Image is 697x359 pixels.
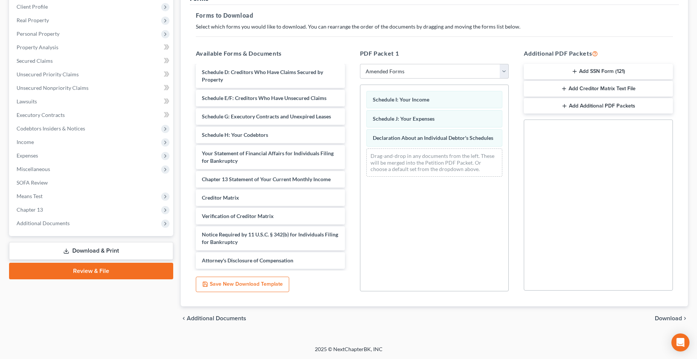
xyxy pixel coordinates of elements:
span: Miscellaneous [17,166,50,172]
span: Notice Required by 11 U.S.C. § 342(b) for Individuals Filing for Bankruptcy [202,231,338,245]
i: chevron_left [181,315,187,321]
i: chevron_right [682,315,688,321]
button: Download chevron_right [655,315,688,321]
button: Add Additional PDF Packets [524,98,673,114]
span: Lawsuits [17,98,37,105]
a: Review & File [9,263,173,279]
a: SOFA Review [11,176,173,189]
span: Verification of Creditor Matrix [202,213,274,219]
span: Your Statement of Financial Affairs for Individuals Filing for Bankruptcy [202,150,334,164]
span: Schedule I: Your Income [373,96,429,103]
span: Schedule D: Creditors Who Have Claims Secured by Property [202,69,323,83]
span: Income [17,139,34,145]
span: Attorney's Disclosure of Compensation [202,257,293,264]
span: Chapter 13 Statement of Your Current Monthly Income [202,176,331,182]
span: SOFA Review [17,179,48,186]
button: Add SSN Form (121) [524,64,673,80]
h5: PDF Packet 1 [360,49,509,58]
a: Unsecured Nonpriority Claims [11,81,173,95]
span: Secured Claims [17,58,53,64]
button: Add Creditor Matrix Text File [524,81,673,97]
span: Unsecured Nonpriority Claims [17,85,88,91]
span: Expenses [17,152,38,159]
a: Executory Contracts [11,108,173,122]
h5: Additional PDF Packets [524,49,673,58]
p: Select which forms you would like to download. You can rearrange the order of the documents by dr... [196,23,673,30]
div: Drag-and-drop in any documents from the left. These will be merged into the Petition PDF Packet. ... [366,148,503,177]
span: Executory Contracts [17,112,65,118]
span: Chapter 13 [17,206,43,213]
span: Personal Property [17,30,59,37]
div: 2025 © NextChapterBK, INC [134,345,563,359]
a: Download & Print [9,242,173,260]
span: Property Analysis [17,44,58,50]
span: Real Property [17,17,49,23]
span: Codebtors Insiders & Notices [17,125,85,132]
button: Save New Download Template [196,277,289,292]
a: Lawsuits [11,95,173,108]
h5: Forms to Download [196,11,673,20]
span: Additional Documents [17,220,70,226]
span: Means Test [17,193,43,199]
div: Open Intercom Messenger [671,333,689,351]
span: Download [655,315,682,321]
span: Schedule G: Executory Contracts and Unexpired Leases [202,113,331,120]
span: Schedule H: Your Codebtors [202,132,268,138]
span: Additional Documents [187,315,246,321]
span: Creditor Matrix [202,194,239,201]
a: Unsecured Priority Claims [11,68,173,81]
span: Unsecured Priority Claims [17,71,79,77]
a: Secured Claims [11,54,173,68]
span: Declaration About an Individual Debtor's Schedules [373,135,493,141]
span: Schedule J: Your Expenses [373,115,435,122]
span: Schedule E/F: Creditors Who Have Unsecured Claims [202,95,326,101]
a: chevron_left Additional Documents [181,315,246,321]
h5: Available Forms & Documents [196,49,345,58]
span: Client Profile [17,3,48,10]
a: Property Analysis [11,41,173,54]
